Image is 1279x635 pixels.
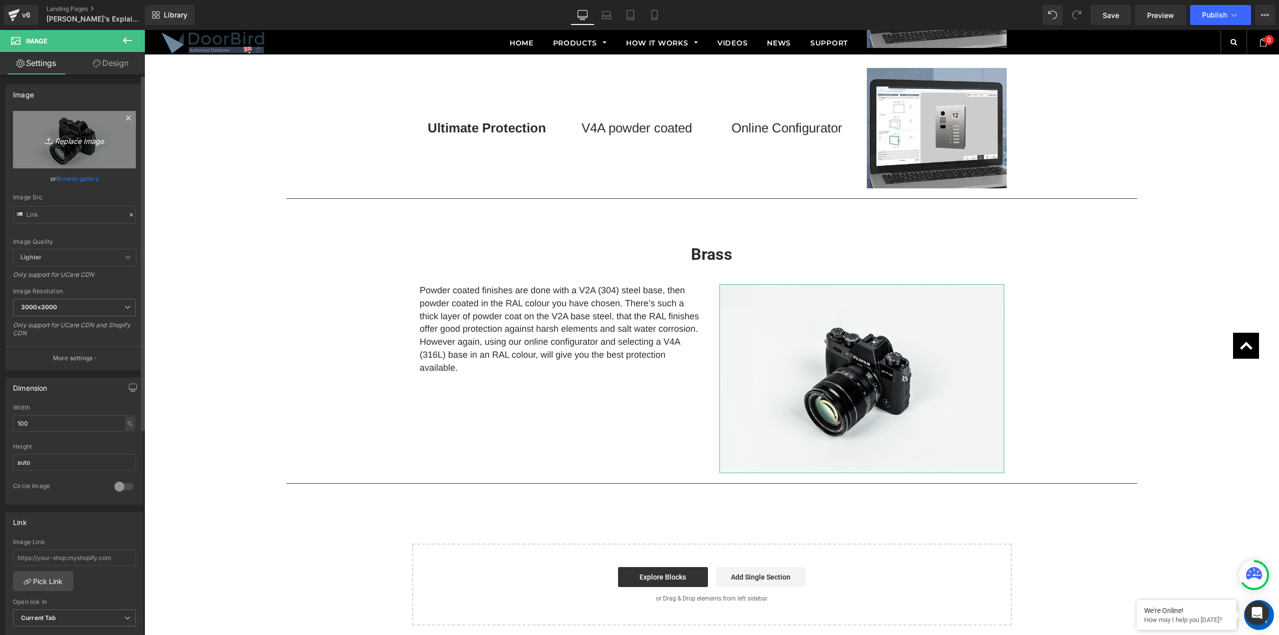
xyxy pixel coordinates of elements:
[145,5,194,25] a: New Library
[164,10,187,19] span: Library
[20,8,32,21] div: v6
[20,253,41,261] b: Lighter
[1103,10,1119,20] span: Save
[571,5,595,25] a: Desktop
[13,85,34,99] div: Image
[13,194,136,201] div: Image Src
[642,5,666,25] a: Mobile
[13,571,73,591] a: Pick Link
[13,321,136,344] div: Only support for UCare CDN and Shopify CDN
[474,537,564,557] a: Explore Blocks
[26,37,47,45] span: Image
[58,126,138,227] span: We're online!
[56,170,99,187] a: Browse gallery
[1135,5,1186,25] a: Preview
[13,206,136,223] input: Link
[13,271,136,285] div: Only support for UCare CDN
[1255,5,1275,25] button: More
[13,513,27,527] div: Link
[13,288,136,295] div: Image Resolution
[572,537,661,557] a: Add Single Section
[21,614,56,622] b: Current Tab
[573,90,712,106] h1: Online Configurator
[13,378,47,392] div: Dimension
[275,254,560,344] p: Powder coated finishes are done with a V2A (304) steel base, then powder coated in the RAL colour...
[67,56,183,69] div: Chat with us now
[619,5,642,25] a: Tablet
[1000,586,1085,594] p: How may I help you today?
[1000,577,1085,585] div: We're Online!
[595,5,619,25] a: Laptop
[13,539,136,546] div: Image Link
[1202,11,1227,19] span: Publish
[13,454,136,471] input: auto
[5,273,190,308] textarea: Type your message and hit 'Enter'
[13,482,104,493] div: Circle Image
[32,50,57,75] img: d_770851841_company_1646528497718_770851841
[1245,601,1269,625] div: Open Intercom Messenger
[13,443,136,450] div: Height
[46,5,160,13] a: Landing Pages
[283,90,402,105] strong: Ultimate Protection
[4,5,38,25] a: v6
[13,404,136,411] div: Width
[74,52,147,74] a: Design
[1043,5,1063,25] button: Undo
[13,238,136,245] div: Image Quality
[34,133,114,146] i: Replace Image
[13,550,136,566] input: https://your-shop.myshopify.com
[13,599,136,606] div: Open link In
[21,303,57,311] b: 3000x3000
[11,55,26,70] div: Navigation go back
[53,354,93,363] p: More settings
[1190,5,1251,25] button: Publish
[13,415,136,432] input: auto
[13,173,136,184] div: or
[1067,5,1087,25] button: Redo
[164,5,188,29] div: Minimize live chat window
[423,90,563,106] h1: V4A powder coated
[6,346,143,370] button: More settings
[46,15,141,23] span: [PERSON_NAME]'s Explained
[125,417,134,430] div: %
[284,565,851,572] p: or Drag & Drop elements from left sidebar
[1147,10,1174,20] span: Preview
[547,215,588,234] b: Brass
